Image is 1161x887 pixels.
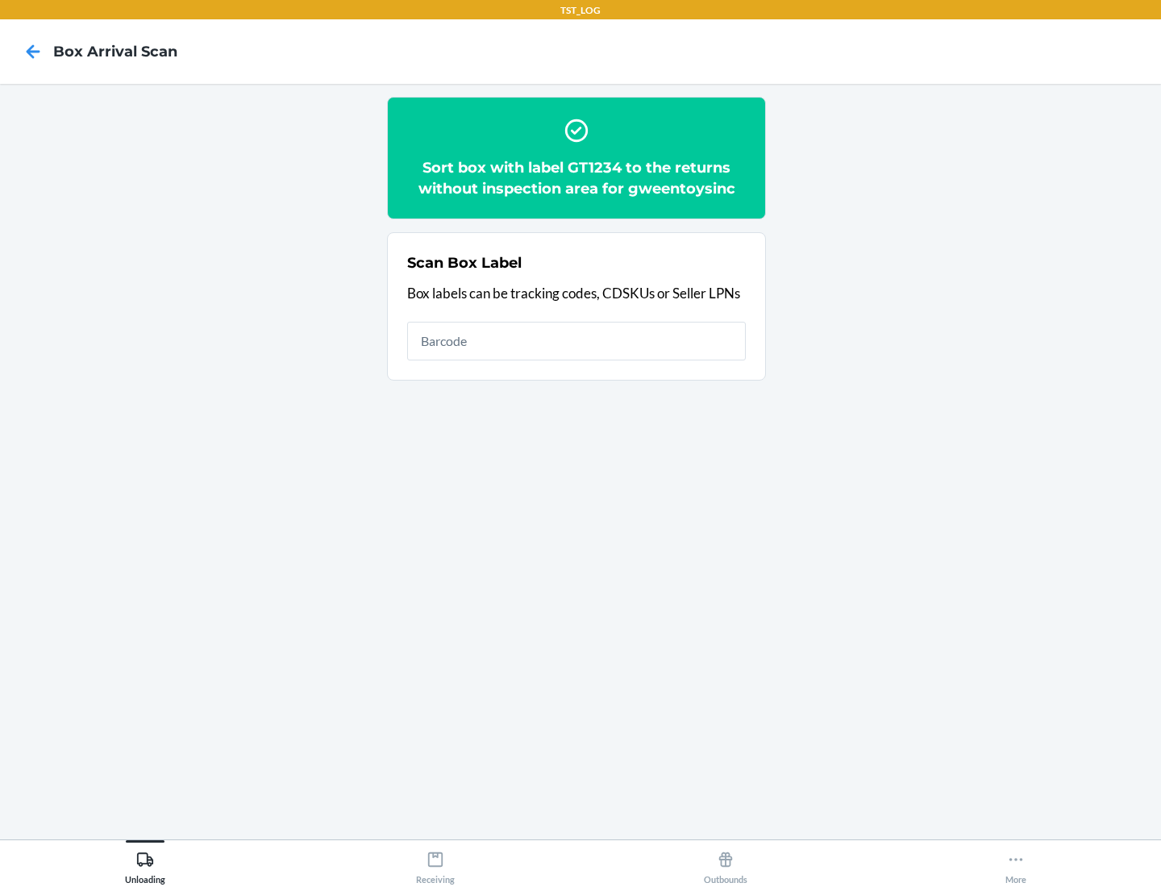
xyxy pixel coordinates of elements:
div: Unloading [125,844,165,885]
h2: Sort box with label GT1234 to the returns without inspection area for gweentoysinc [407,157,746,199]
h4: Box Arrival Scan [53,41,177,62]
p: TST_LOG [560,3,601,18]
div: Outbounds [704,844,747,885]
input: Barcode [407,322,746,360]
button: More [871,840,1161,885]
div: Receiving [416,844,455,885]
p: Box labels can be tracking codes, CDSKUs or Seller LPNs [407,283,746,304]
h2: Scan Box Label [407,252,522,273]
div: More [1005,844,1026,885]
button: Receiving [290,840,580,885]
button: Outbounds [580,840,871,885]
